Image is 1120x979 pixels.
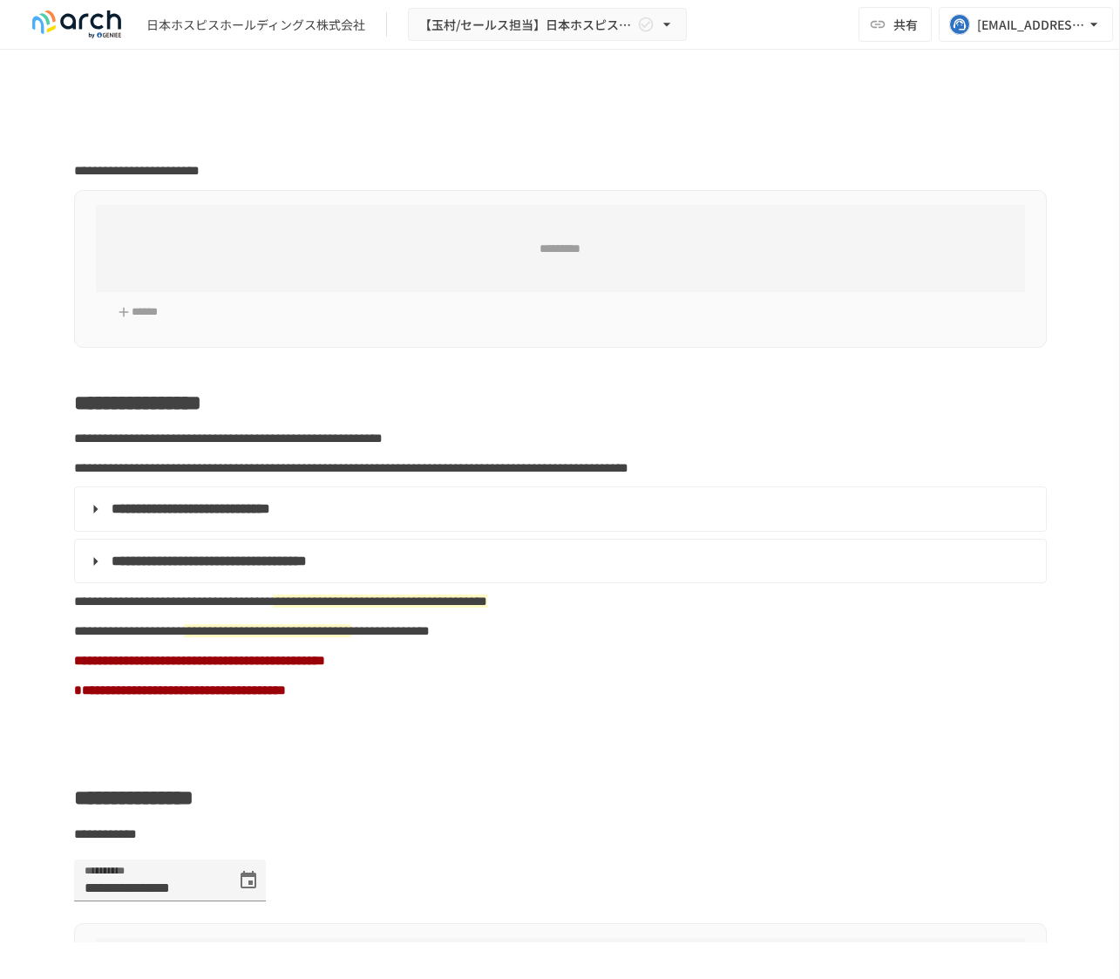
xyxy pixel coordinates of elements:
button: 【玉村/セールス担当】日本ホスピスホールディングス株式会社様_初期設定サポート [408,8,687,42]
div: 日本ホスピスホールディングス株式会社 [146,16,365,34]
div: [EMAIL_ADDRESS][DOMAIN_NAME] [977,14,1085,36]
button: 共有 [859,7,932,42]
button: [EMAIL_ADDRESS][DOMAIN_NAME] [939,7,1113,42]
button: Choose date, selected date is 2025年9月12日 [231,863,266,898]
span: 共有 [893,15,918,34]
span: 【玉村/セールス担当】日本ホスピスホールディングス株式会社様_初期設定サポート [419,14,634,36]
img: logo-default@2x-9cf2c760.svg [21,10,132,38]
